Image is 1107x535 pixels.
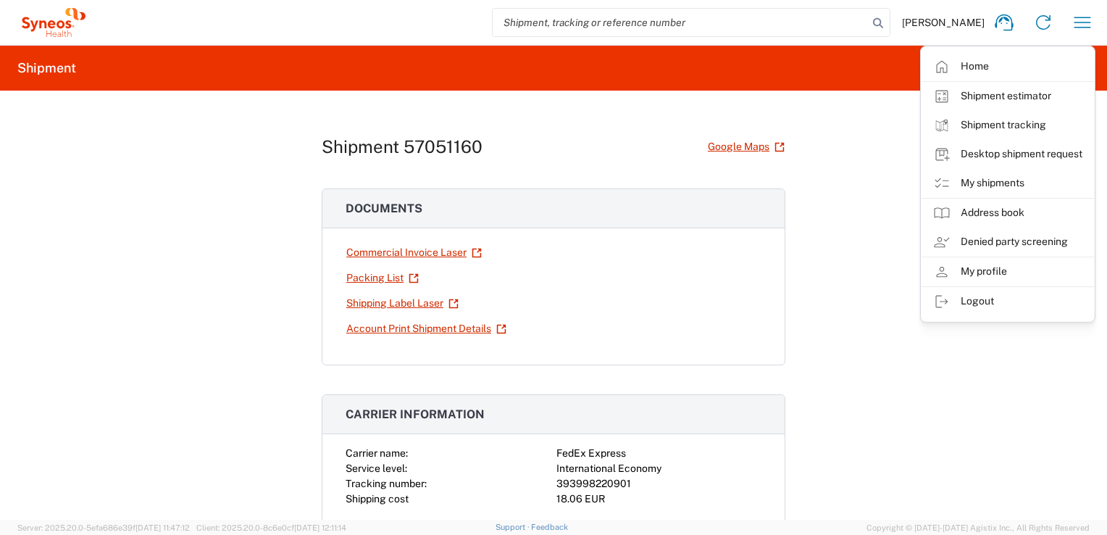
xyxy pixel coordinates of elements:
[346,478,427,489] span: Tracking number:
[294,523,346,532] span: [DATE] 12:11:14
[922,111,1094,140] a: Shipment tracking
[493,9,868,36] input: Shipment, tracking or reference number
[866,521,1090,534] span: Copyright © [DATE]-[DATE] Agistix Inc., All Rights Reserved
[922,287,1094,316] a: Logout
[346,447,408,459] span: Carrier name:
[346,463,407,474] span: Service level:
[556,461,761,476] div: International Economy
[922,82,1094,111] a: Shipment estimator
[902,16,985,29] span: [PERSON_NAME]
[922,199,1094,228] a: Address book
[556,492,761,507] div: 18.06 EUR
[531,523,568,531] a: Feedback
[346,493,409,505] span: Shipping cost
[17,59,76,77] h2: Shipment
[346,407,485,421] span: Carrier information
[922,257,1094,286] a: My profile
[496,523,532,531] a: Support
[346,291,459,316] a: Shipping Label Laser
[922,228,1094,257] a: Denied party screening
[17,523,190,532] span: Server: 2025.20.0-5efa686e39f
[922,169,1094,198] a: My shipments
[346,265,419,291] a: Packing List
[556,446,761,461] div: FedEx Express
[922,52,1094,81] a: Home
[346,202,422,215] span: Documents
[707,134,785,159] a: Google Maps
[922,140,1094,169] a: Desktop shipment request
[346,240,483,265] a: Commercial Invoice Laser
[556,476,761,492] div: 393998220901
[346,316,507,341] a: Account Print Shipment Details
[135,523,190,532] span: [DATE] 11:47:12
[322,136,483,157] h1: Shipment 57051160
[196,523,346,532] span: Client: 2025.20.0-8c6e0cf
